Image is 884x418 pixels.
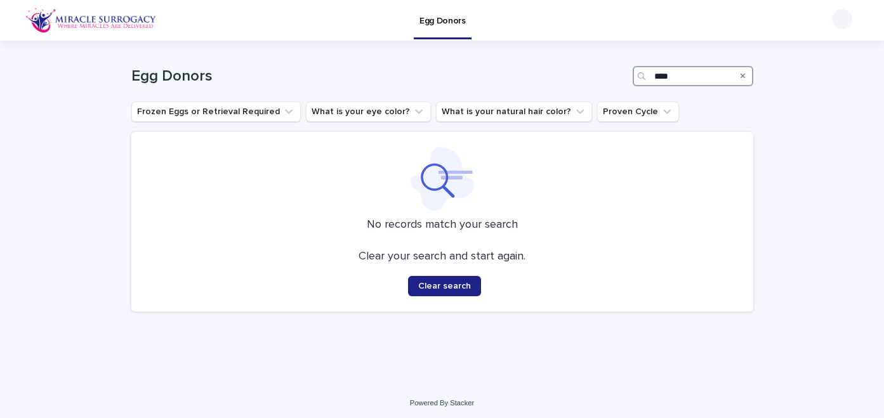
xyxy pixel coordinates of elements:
[597,101,679,122] button: Proven Cycle
[633,66,753,86] input: Search
[147,218,738,232] p: No records match your search
[408,276,481,296] button: Clear search
[359,250,525,264] p: Clear your search and start again.
[25,8,157,33] img: OiFFDOGZQuirLhrlO1ag
[410,399,474,407] a: Powered By Stacker
[306,101,431,122] button: What is your eye color?
[436,101,592,122] button: What is your natural hair color?
[418,282,471,291] span: Clear search
[131,101,301,122] button: Frozen Eggs or Retrieval Required
[131,67,628,86] h1: Egg Donors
